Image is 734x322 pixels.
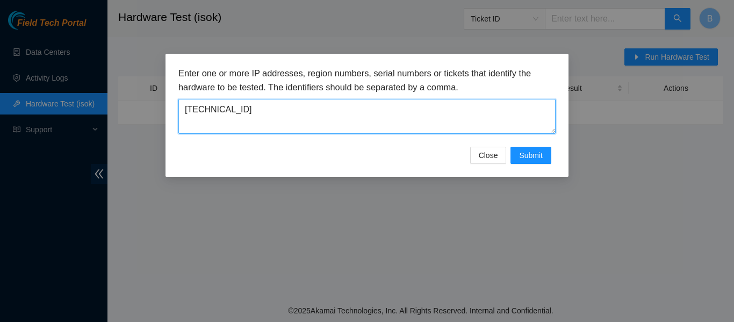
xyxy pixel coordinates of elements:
span: Close [479,149,498,161]
button: Close [470,147,507,164]
span: Submit [519,149,543,161]
textarea: [TECHNICAL_ID] [178,99,556,134]
button: Submit [510,147,551,164]
h3: Enter one or more IP addresses, region numbers, serial numbers or tickets that identify the hardw... [178,67,556,94]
